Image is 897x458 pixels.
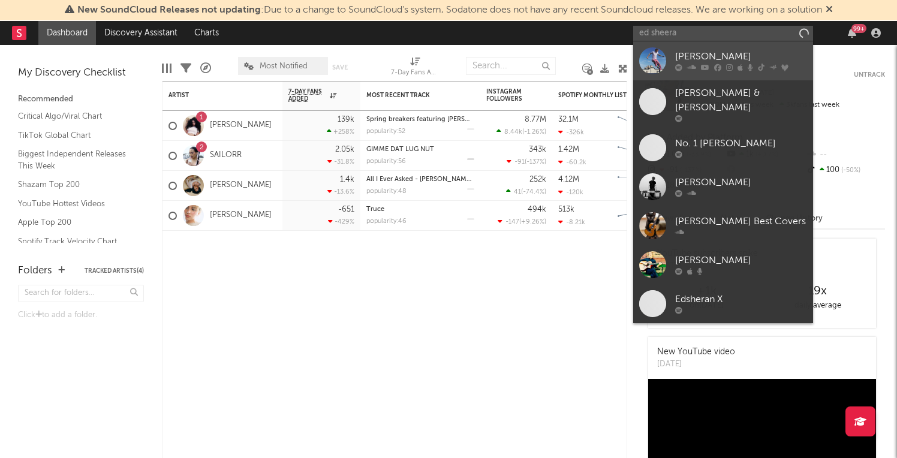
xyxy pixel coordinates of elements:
span: -50 % [839,167,860,174]
div: 1.42M [558,146,579,153]
div: 1.4k [340,176,354,183]
div: My Discovery Checklist [18,66,144,80]
a: [PERSON_NAME] [210,210,272,221]
div: -651 [338,206,354,213]
a: GIMME DAT LUG NUT [366,146,434,153]
div: 252k [529,176,546,183]
div: -429 % [328,218,354,225]
a: Apple Top 200 [18,216,132,229]
a: [PERSON_NAME] & [PERSON_NAME] [633,80,813,128]
div: Edit Columns [162,51,171,86]
div: Edsheran X [675,293,807,307]
div: [PERSON_NAME] [675,254,807,268]
div: 513k [558,206,574,213]
input: Search for folders... [18,285,144,302]
span: : Due to a change to SoundCloud's system, Sodatone does not have any recent Soundcloud releases. ... [77,5,822,15]
span: New SoundCloud Releases not updating [77,5,261,15]
a: [PERSON_NAME] [633,41,813,80]
div: All I Ever Asked - Zerb Remix [366,176,474,183]
span: Most Notified [260,62,308,70]
a: [PERSON_NAME] [633,167,813,206]
div: popularity: 52 [366,128,405,135]
a: Critical Algo/Viral Chart [18,110,132,123]
a: Shazam Top 200 [18,178,132,191]
a: Discovery Assistant [96,21,186,45]
button: Save [332,64,348,71]
a: Edsheran X [633,284,813,323]
a: Spotify Track Velocity Chart [18,235,132,248]
div: 7-Day Fans Added (7-Day Fans Added) [391,66,439,80]
a: No. 1 [PERSON_NAME] [633,128,813,167]
div: New YouTube video [657,346,735,358]
div: Recommended [18,92,144,107]
div: GIMME DAT LUG NUT [366,146,474,153]
div: 494k [528,206,546,213]
a: YouTube Hottest Videos [18,197,132,210]
div: -326k [558,128,584,136]
div: -8.21k [558,218,585,226]
div: 2.05k [335,146,354,153]
a: All I Ever Asked - [PERSON_NAME] Remix [366,176,493,183]
span: -74.4 % [523,189,544,195]
svg: Chart title [612,141,666,171]
div: Spring breakers featuring kesha [366,116,474,123]
div: popularity: 48 [366,188,407,195]
div: -13.6 % [327,188,354,195]
span: -91 [514,159,525,165]
div: 100 [805,162,885,178]
input: Search for artists [633,26,813,41]
div: Artist [168,92,258,99]
div: ( ) [496,128,546,135]
a: SAILORR [210,150,242,161]
svg: Chart title [612,171,666,201]
a: TikTok Global Chart [18,129,132,142]
span: 8.44k [504,129,522,135]
a: Spring breakers featuring [PERSON_NAME] [366,116,499,123]
button: Tracked Artists(4) [85,268,144,274]
div: +258 % [327,128,354,135]
div: 19 x [762,284,873,299]
div: [PERSON_NAME] & [PERSON_NAME] [675,86,807,115]
a: Biggest Independent Releases This Week [18,147,132,172]
div: 8.77M [525,116,546,123]
a: [PERSON_NAME] [210,120,272,131]
div: Most Recent Track [366,92,456,99]
div: [PERSON_NAME] Best Covers [675,215,807,229]
div: No. 1 [PERSON_NAME] [675,137,807,151]
div: Instagram Followers [486,88,528,103]
div: Folders [18,264,52,278]
a: Truce [366,206,384,213]
span: -147 [505,219,519,225]
div: Truce [366,206,474,213]
div: [PERSON_NAME] [675,50,807,64]
a: Dashboard [38,21,96,45]
div: -- [805,147,885,162]
div: 7-Day Fans Added (7-Day Fans Added) [391,51,439,86]
div: ( ) [498,218,546,225]
span: 7-Day Fans Added [288,88,327,103]
span: -137 % [526,159,544,165]
a: Charts [186,21,227,45]
div: 99 + [851,24,866,33]
div: 32.1M [558,116,579,123]
a: [PERSON_NAME] Best Covers [633,206,813,245]
span: +9.26 % [521,219,544,225]
div: Click to add a folder. [18,308,144,323]
div: -120k [558,188,583,196]
div: [DATE] [657,358,735,370]
button: Untrack [854,69,885,81]
div: 139k [338,116,354,123]
div: ( ) [507,158,546,165]
svg: Chart title [612,201,666,231]
div: -31.8 % [327,158,354,165]
div: 4.12M [558,176,579,183]
div: Filters [180,51,191,86]
span: -1.26 % [524,129,544,135]
span: Dismiss [826,5,833,15]
div: 343k [529,146,546,153]
a: [PERSON_NAME] [633,245,813,284]
div: ( ) [506,188,546,195]
button: 99+ [848,28,856,38]
div: popularity: 46 [366,218,407,225]
span: 41 [514,189,521,195]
